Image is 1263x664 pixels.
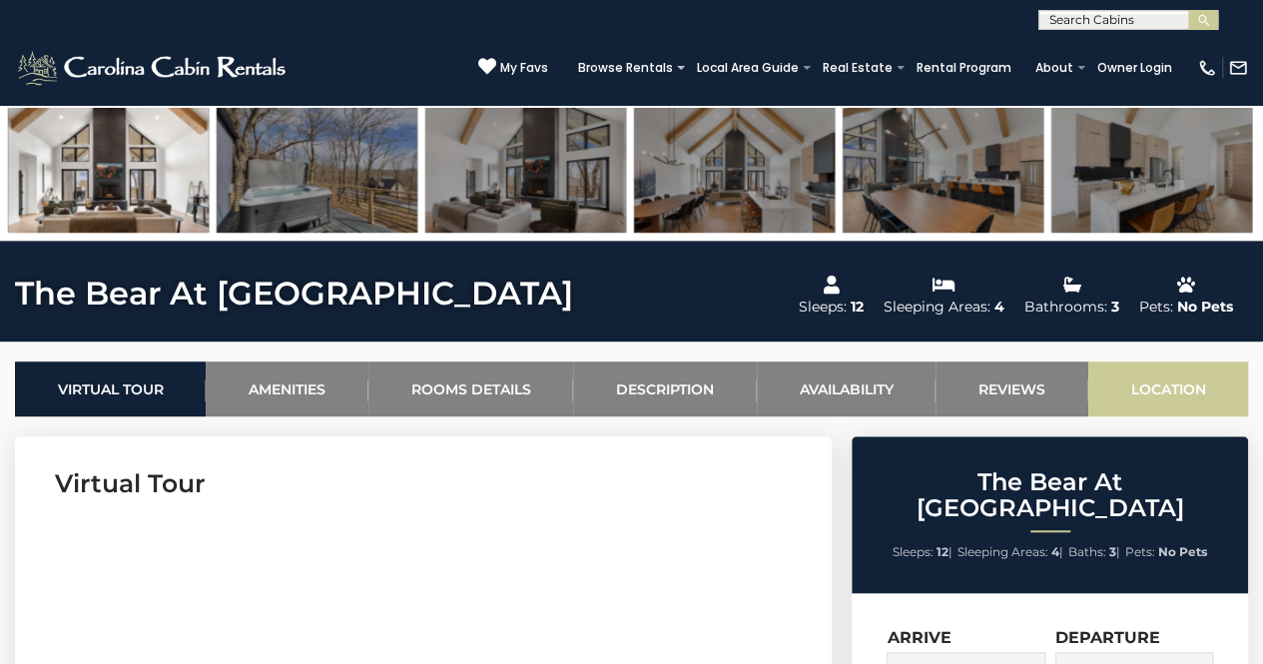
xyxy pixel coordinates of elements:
img: phone-regular-white.png [1197,58,1217,78]
a: Browse Rentals [568,54,683,82]
strong: 3 [1109,544,1116,559]
img: 166099336 [634,108,835,233]
a: Rental Program [907,54,1021,82]
span: Sleeping Areas: [957,544,1048,559]
a: Reviews [936,361,1087,416]
span: My Favs [500,59,548,77]
li: | [1068,539,1120,565]
label: Departure [1055,628,1160,647]
a: Owner Login [1087,54,1182,82]
a: Real Estate [813,54,903,82]
img: 166099337 [1051,108,1252,233]
img: 166099329 [8,108,209,233]
strong: 4 [1051,544,1059,559]
a: Availability [757,361,936,416]
li: | [957,539,1063,565]
li: | [893,539,952,565]
a: About [1025,54,1083,82]
img: 166099331 [425,108,626,233]
h2: The Bear At [GEOGRAPHIC_DATA] [857,469,1243,522]
a: Amenities [206,361,367,416]
strong: 12 [937,544,948,559]
strong: No Pets [1158,544,1207,559]
span: Baths: [1068,544,1106,559]
a: My Favs [478,57,548,78]
img: 166099354 [217,108,417,233]
a: Rooms Details [368,361,573,416]
img: 166099335 [843,108,1043,233]
a: Location [1088,361,1248,416]
img: White-1-2.png [15,48,292,88]
h3: Virtual Tour [55,466,792,501]
span: Pets: [1125,544,1155,559]
label: Arrive [887,628,950,647]
a: Local Area Guide [687,54,809,82]
a: Description [573,361,756,416]
a: Virtual Tour [15,361,206,416]
img: mail-regular-white.png [1228,58,1248,78]
span: Sleeps: [893,544,934,559]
